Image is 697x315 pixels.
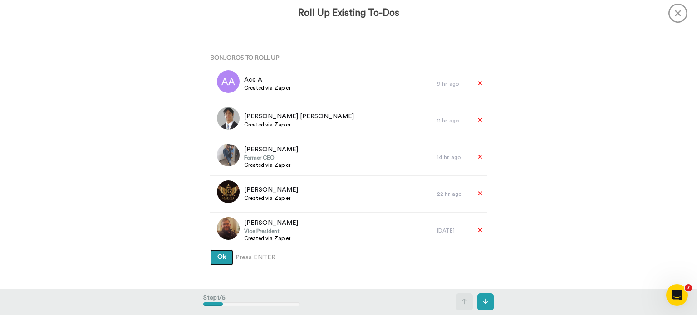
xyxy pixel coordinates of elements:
span: Created via Zapier [244,121,354,128]
span: [PERSON_NAME] [PERSON_NAME] [244,112,354,121]
span: Vice President [244,228,298,235]
span: 7 [685,284,692,291]
span: [PERSON_NAME] [244,218,298,228]
button: Ok [210,249,233,266]
span: [PERSON_NAME] [244,185,298,194]
img: dbd53718-b515-46eb-8f1a-96f6c4bde3ca.jpg [217,217,240,240]
span: Ok [217,254,226,260]
div: 11 hr. ago [437,117,469,124]
img: 1c2130b3-09ca-48af-bcf4-e7b909f4c69d.jpg [217,107,240,130]
span: Press ENTER [236,253,275,262]
iframe: Intercom live chat [666,284,688,306]
span: [PERSON_NAME] [244,145,298,154]
div: 9 hr. ago [437,80,469,87]
span: Created via Zapier [244,84,290,92]
span: Created via Zapier [244,194,298,202]
img: aa.png [217,70,240,93]
span: Ace A [244,75,290,84]
span: Created via Zapier [244,161,298,169]
div: [DATE] [437,227,469,234]
img: d64e78a8-231a-4a8f-8207-5adf9341b03f.jpg [217,180,240,203]
h3: Roll Up Existing To-Dos [298,8,399,18]
div: 22 hr. ago [437,190,469,198]
div: 14 hr. ago [437,154,469,161]
img: 96d28efe-9c9a-4e60-bbb9-0228e1d5d1d0.png [217,144,240,166]
h4: Bonjoros To Roll Up [210,54,487,61]
div: Step 1 / 5 [203,289,300,315]
span: Former CEO [244,154,298,161]
span: Created via Zapier [244,235,298,242]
